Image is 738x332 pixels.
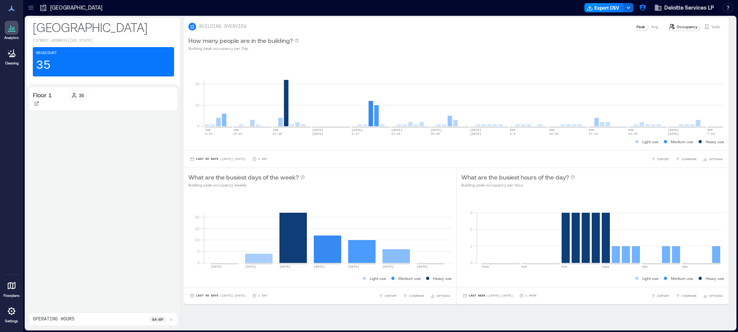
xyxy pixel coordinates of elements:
p: Light use [370,275,386,281]
p: Analytics [4,36,19,40]
tspan: 10 [195,103,200,107]
span: EXPORT [657,293,669,298]
p: Visits [711,24,720,30]
text: AUG [628,128,634,132]
p: 8a - 6p [152,316,163,322]
p: Floor 1 [33,90,52,100]
text: 3-9 [509,132,515,136]
tspan: 1 [470,244,472,248]
p: 35 [36,58,51,73]
p: [GEOGRAPHIC_DATA] [50,4,102,12]
text: [DATE] [312,128,323,132]
text: 17-23 [589,132,598,136]
text: [DATE] [352,128,363,132]
button: Last Week |[DATE]-[DATE] [461,292,515,300]
text: 13-19 [391,132,400,136]
p: Heavy use [706,275,724,281]
span: OPTIONS [709,157,723,161]
button: COMPARE [401,292,426,300]
button: Last 90 Days |[DATE]-[DATE] [188,155,247,163]
p: Light use [642,139,658,145]
p: Light use [642,275,658,281]
a: Floorplans [1,276,22,300]
tspan: 3 [470,210,472,215]
text: [DATE] [470,128,481,132]
p: 1 Day [258,157,267,161]
p: Settings [5,319,18,324]
text: [DATE] [211,265,222,268]
p: Heavy use [706,139,724,145]
text: [DATE] [417,265,428,268]
tspan: 20 [195,215,200,219]
a: Cleaning [2,44,21,68]
text: 20-26 [431,132,440,136]
button: OPTIONS [701,155,724,163]
text: [DATE] [348,265,359,268]
tspan: 2 [470,227,472,232]
span: OPTIONS [437,293,450,298]
tspan: 5 [197,249,200,254]
p: How many people are in the building? [188,36,293,45]
text: 8pm [682,265,688,268]
p: Cleaning [5,61,19,66]
button: Deloitte Services LP [652,2,716,14]
text: 12am [481,265,489,268]
text: AUG [549,128,555,132]
tspan: 0 [197,260,200,265]
button: OPTIONS [701,292,724,300]
text: 24-30 [628,132,637,136]
button: OPTIONS [429,292,452,300]
text: 6-12 [352,132,359,136]
text: 12pm [602,265,609,268]
text: AUG [509,128,515,132]
p: Building peak occupancy per Hour [461,182,575,188]
tspan: 10 [195,237,200,242]
text: [DATE] [279,265,291,268]
text: [DATE] [245,265,256,268]
p: Peak [636,24,645,30]
text: AUG [589,128,594,132]
p: Medium use [671,139,693,145]
text: JUN [273,128,278,132]
span: EXPORT [385,293,397,298]
tspan: 15 [195,226,200,231]
p: [STREET_ADDRESS][US_STATE] [33,38,174,44]
p: [GEOGRAPHIC_DATA] [33,19,174,35]
p: 35 [79,92,84,98]
tspan: 20 [195,81,200,86]
button: EXPORT [377,292,398,300]
text: SEP [707,128,713,132]
p: Building peak occupancy per Day [188,45,299,51]
p: Headcount [36,50,57,56]
span: Deloitte Services LP [664,4,714,12]
button: EXPORT [650,155,671,163]
text: [DATE] [668,128,679,132]
text: 8am [562,265,567,268]
text: [DATE] [431,128,442,132]
a: Analytics [2,19,21,42]
a: Settings [2,302,21,326]
p: Operating Hours [33,316,74,322]
text: [DATE] [312,132,323,136]
p: What are the busiest hours of the day? [461,173,569,182]
text: [DATE] [391,128,402,132]
button: Export CSV [584,3,624,12]
p: Avg [651,24,658,30]
span: EXPORT [657,157,669,161]
text: 8-14 [205,132,212,136]
text: [DATE] [314,265,325,268]
p: BUILDING OVERVIEW [199,24,246,30]
tspan: 0 [197,124,200,128]
text: 4am [521,265,527,268]
text: [DATE] [383,265,394,268]
p: Heavy use [433,275,452,281]
text: JUN [233,128,239,132]
button: EXPORT [650,292,671,300]
p: Building peak occupancy weekly [188,182,305,188]
p: 1 Day [258,293,267,298]
button: COMPARE [674,155,698,163]
p: 1 Hour [525,293,537,298]
text: JUN [205,128,211,132]
tspan: 0 [470,260,472,265]
p: What are the busiest days of the week? [188,173,299,182]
